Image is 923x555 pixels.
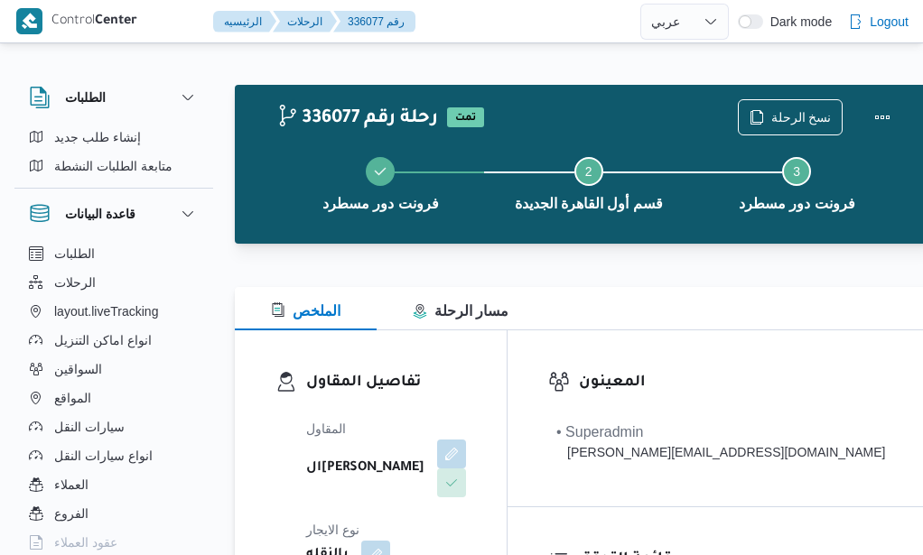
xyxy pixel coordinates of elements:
[333,11,415,32] button: 336077 رقم
[306,523,359,537] span: نوع الايجار
[322,193,439,215] span: فرونت دور مسطرد
[22,239,206,268] button: الطلبات
[22,499,206,528] button: الفروع
[54,474,89,495] span: العملاء
[22,326,206,355] button: انواع اماكن التنزيل
[22,355,206,384] button: السواقين
[515,193,663,215] span: قسم أول القاهرة الجديدة
[29,87,199,108] button: الطلبات
[276,135,484,229] button: فرونت دور مسطرد
[271,303,340,319] span: الملخص
[22,470,206,499] button: العملاء
[16,8,42,34] img: X8yXhbKr1z7QwAAAABJRU5ErkJggg==
[556,421,885,462] span: • Superadmin mohamed.nabil@illa.com.eg
[65,203,135,225] h3: قاعدة البيانات
[14,123,213,188] div: الطلبات
[793,164,800,179] span: 3
[276,107,438,131] h2: 336077 رحلة رقم
[413,303,508,319] span: مسار الرحلة
[22,297,206,326] button: layout.liveTracking
[54,272,96,293] span: الرحلات
[738,99,844,135] button: نسخ الرحلة
[763,14,832,29] span: Dark mode
[771,106,832,128] span: نسخ الرحلة
[455,113,476,124] b: تمت
[447,107,484,127] span: تمت
[54,387,91,409] span: المواقع
[54,155,172,177] span: متابعة الطلبات النشطة
[54,329,152,351] span: انواع اماكن التنزيل
[54,416,125,438] span: سيارات النقل
[95,14,137,29] b: Center
[22,441,206,470] button: انواع سيارات النقل
[306,421,346,436] span: المقاول
[556,421,885,443] div: • Superadmin
[22,384,206,412] button: المواقع
[484,135,692,229] button: قسم أول القاهرة الجديدة
[213,11,276,32] button: الرئيسيه
[556,443,885,462] div: [PERSON_NAME][EMAIL_ADDRESS][DOMAIN_NAME]
[54,126,141,148] span: إنشاء طلب جديد
[373,164,387,179] svg: Step 1 is complete
[54,503,89,524] span: الفروع
[22,123,206,152] button: إنشاء طلب جديد
[54,532,117,553] span: عقود العملاء
[22,412,206,441] button: سيارات النقل
[22,152,206,180] button: متابعة الطلبات النشطة
[22,268,206,297] button: الرحلات
[54,358,102,380] span: السواقين
[585,164,592,179] span: 2
[864,99,900,135] button: Actions
[65,87,106,108] h3: الطلبات
[29,203,199,225] button: قاعدة البيانات
[54,445,153,467] span: انواع سيارات النقل
[306,371,466,395] h3: تفاصيل المقاول
[273,11,337,32] button: الرحلات
[54,243,95,264] span: الطلبات
[306,458,424,479] b: ال[PERSON_NAME]
[841,4,916,40] button: Logout
[870,11,909,32] span: Logout
[693,135,900,229] button: فرونت دور مسطرد
[579,371,892,395] h3: المعينون
[739,193,855,215] span: فرونت دور مسطرد
[54,301,158,322] span: layout.liveTracking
